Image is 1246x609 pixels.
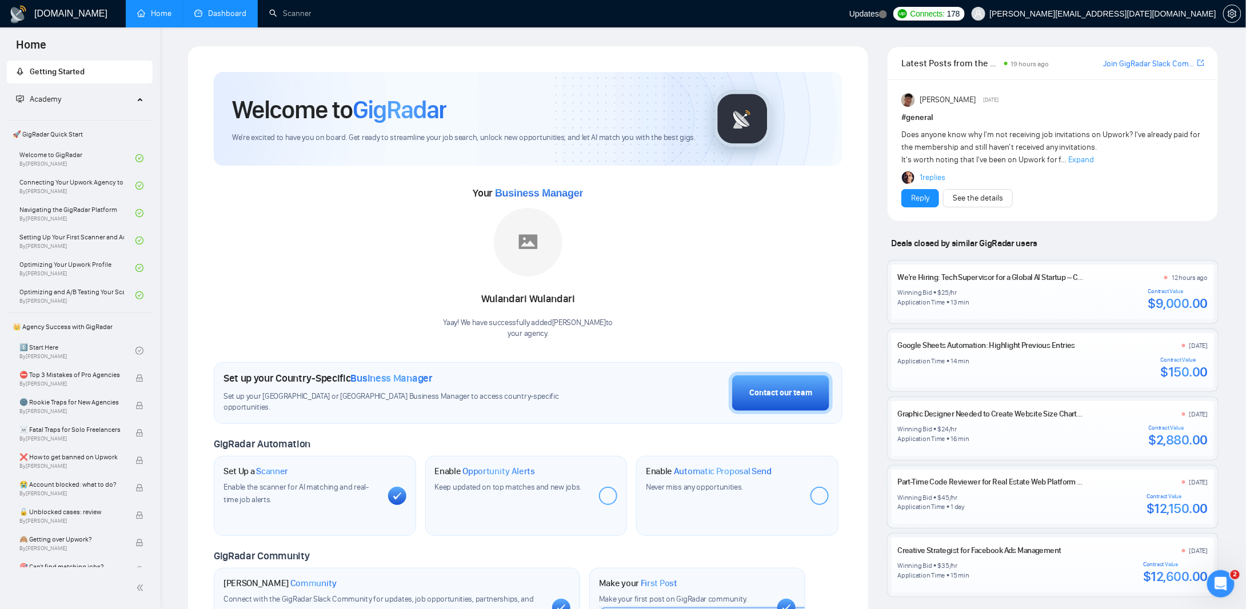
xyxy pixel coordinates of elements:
span: check-circle [135,154,143,162]
h1: Welcome to [232,94,446,125]
span: By [PERSON_NAME] [19,435,124,442]
div: Contract Value [1149,424,1208,431]
span: Academy [30,94,61,104]
span: lock [135,402,143,410]
span: We're excited to have you on board. Get ready to streamline your job search, unlock new opportuni... [232,133,696,143]
div: 1 day [951,502,965,511]
div: 13 min [951,298,970,307]
span: check-circle [135,291,143,299]
button: See the details [943,189,1013,207]
div: [DATE] [1189,410,1208,419]
div: Contract Value [1143,561,1208,568]
h1: Make your [599,578,677,589]
span: ❌ How to get banned on Upwork [19,451,124,463]
h1: Enable [435,466,536,477]
div: 35 [942,561,950,570]
h1: Set Up a [223,466,288,477]
div: [DATE] [1189,341,1208,350]
h1: Enable [646,466,772,477]
h1: Set up your Country-Specific [223,372,433,384]
div: /hr [949,424,957,434]
button: Contact our team [729,372,833,414]
span: 2 [1231,570,1240,579]
div: [DATE] [1189,478,1208,487]
span: Does anyone know why I'm not receiving job invitations on Upwork? I've already paid for the membe... [901,130,1201,165]
a: We’re Hiring: Tech Supervisor for a Global AI Startup – CampiX [897,273,1098,282]
a: Graphic Designer Needed to Create Website Size Chart for Women's Dress Brand [897,409,1160,419]
span: ⛔ Top 3 Mistakes of Pro Agencies [19,369,124,380]
span: check-circle [135,264,143,272]
div: $ [938,424,942,434]
span: fund-projection-screen [16,95,24,103]
a: Join GigRadar Slack Community [1103,58,1195,70]
span: By [PERSON_NAME] [19,463,124,470]
span: lock [135,566,143,574]
span: Business Manager [495,187,583,199]
a: Optimizing and A/B Testing Your Scanner for Better ResultsBy[PERSON_NAME] [19,283,135,308]
div: /hr [949,561,957,570]
a: Navigating the GigRadar PlatformBy[PERSON_NAME] [19,201,135,226]
button: setting [1223,5,1241,23]
a: Part-Time Code Reviewer for Real Estate Web Platform (Next.js + Strapi) [897,477,1130,487]
span: Community [290,578,337,589]
a: Setting Up Your First Scanner and Auto-BidderBy[PERSON_NAME] [19,228,135,253]
span: 19 hours ago [1011,60,1049,68]
div: Application Time [897,502,945,511]
div: Winning Bid [897,424,932,434]
span: Scanner [256,466,288,477]
a: Connecting Your Upwork Agency to GigRadarBy[PERSON_NAME] [19,173,135,198]
span: check-circle [135,209,143,217]
div: 24 [942,424,949,434]
a: 1replies [920,172,946,183]
div: 14 min [951,356,970,366]
div: $12,600.00 [1143,568,1208,585]
div: Application Time [897,356,945,366]
span: Set up your [GEOGRAPHIC_DATA] or [GEOGRAPHIC_DATA] Business Manager to access country-specific op... [223,391,589,413]
div: 45 [942,493,950,502]
span: By [PERSON_NAME] [19,380,124,387]
span: 🚀 GigRadar Quick Start [8,123,151,146]
span: [DATE] [983,95,999,105]
span: Make your first post on GigRadar community. [599,594,748,604]
h1: # general [901,111,1204,124]
div: Application Time [897,434,945,443]
span: By [PERSON_NAME] [19,490,124,497]
span: Updates [849,9,879,18]
span: By [PERSON_NAME] [19,545,124,552]
span: 🌚 Rookie Traps for New Agencies [19,396,124,408]
span: lock [135,429,143,437]
div: /hr [949,288,957,297]
li: Getting Started [7,61,153,83]
div: Application Time [897,571,945,580]
span: Expand [1069,155,1095,165]
span: Opportunity Alerts [462,466,535,477]
span: [PERSON_NAME] [920,94,976,106]
span: Enable the scanner for AI matching and real-time job alerts. [223,482,369,504]
div: Contract Value [1161,356,1208,363]
span: Academy [16,94,61,104]
a: Google Sheets Automation: Highlight Previous Entries [897,340,1075,350]
a: See the details [953,192,1003,205]
span: Automatic Proposal Send [674,466,772,477]
span: GigRadar Community [214,550,310,562]
span: First Post [641,578,677,589]
span: GigRadar Automation [214,438,310,450]
div: $12,150.00 [1147,500,1208,517]
span: 🎯 Can't find matching jobs? [19,561,124,572]
span: By [PERSON_NAME] [19,408,124,415]
div: $2,880.00 [1149,431,1208,448]
a: Creative Strategist for Facebook Ads Management [897,546,1061,555]
span: ☠️ Fatal Traps for Solo Freelancers [19,424,124,435]
div: Winning Bid [897,288,932,297]
span: lock [135,539,143,547]
a: Optimizing Your Upwork ProfileBy[PERSON_NAME] [19,255,135,281]
div: 25 [942,288,949,297]
span: lock [135,511,143,519]
span: lock [135,456,143,464]
a: homeHome [137,9,171,18]
span: setting [1224,9,1241,18]
img: upwork-logo.png [898,9,907,18]
div: Winning Bid [897,493,932,502]
div: 12 hours ago [1172,273,1208,282]
span: 178 [947,7,960,20]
